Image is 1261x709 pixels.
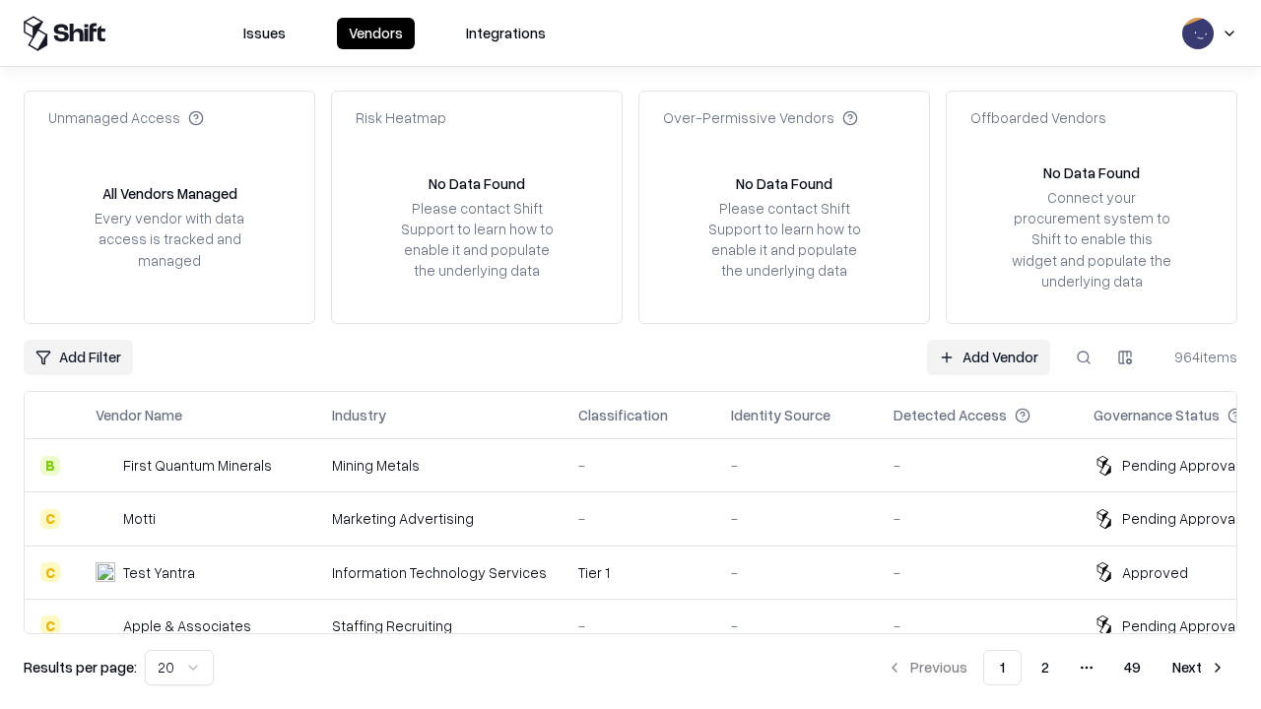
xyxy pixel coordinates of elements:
p: Results per page: [24,657,137,677]
div: Over-Permissive Vendors [663,107,858,128]
div: Pending Approval [1122,615,1238,636]
div: Pending Approval [1122,455,1238,476]
div: No Data Found [736,173,832,194]
div: Connect your procurement system to Shift to enable this widget and populate the underlying data [1010,187,1173,291]
img: First Quantum Minerals [96,456,115,476]
div: Mining Metals [332,455,547,476]
div: Detected Access [894,405,1007,425]
img: Test Yantra [96,562,115,582]
button: Issues [232,18,298,49]
div: - [578,615,699,636]
div: Staffing Recruiting [332,615,547,636]
button: Add Filter [24,340,133,375]
div: - [894,562,1062,583]
button: 1 [983,650,1022,685]
div: First Quantum Minerals [123,455,272,476]
div: Governance Status [1094,405,1220,425]
button: Integrations [454,18,558,49]
div: - [578,455,699,476]
div: Risk Heatmap [356,107,446,128]
div: Vendor Name [96,405,182,425]
div: Information Technology Services [332,562,547,583]
img: Motti [96,509,115,529]
div: Marketing Advertising [332,508,547,529]
div: - [894,455,1062,476]
div: Approved [1122,562,1188,583]
div: 964 items [1159,347,1237,367]
div: No Data Found [1043,162,1140,183]
div: C [40,562,60,582]
div: C [40,509,60,529]
button: Next [1161,650,1237,685]
button: 2 [1026,650,1065,685]
div: Unmanaged Access [48,107,204,128]
div: Offboarded Vendors [970,107,1106,128]
div: - [731,615,862,636]
div: - [731,455,862,476]
div: Please contact Shift Support to learn how to enable it and populate the underlying data [395,198,559,282]
div: No Data Found [429,173,525,194]
div: Apple & Associates [123,615,251,636]
div: Every vendor with data access is tracked and managed [88,208,251,270]
div: - [894,615,1062,636]
button: Vendors [337,18,415,49]
div: - [731,562,862,583]
div: Classification [578,405,668,425]
nav: pagination [875,650,1237,685]
div: Pending Approval [1122,508,1238,529]
div: Please contact Shift Support to learn how to enable it and populate the underlying data [702,198,866,282]
div: Identity Source [731,405,830,425]
div: Tier 1 [578,562,699,583]
div: All Vendors Managed [102,183,237,204]
div: C [40,615,60,635]
div: - [894,508,1062,529]
div: - [578,508,699,529]
div: Motti [123,508,156,529]
div: Industry [332,405,386,425]
img: Apple & Associates [96,615,115,635]
button: 49 [1108,650,1157,685]
div: B [40,456,60,476]
a: Add Vendor [927,340,1050,375]
div: - [731,508,862,529]
div: Test Yantra [123,562,195,583]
